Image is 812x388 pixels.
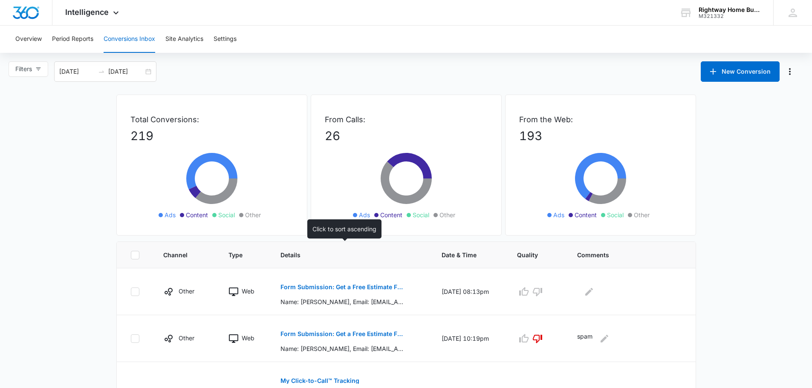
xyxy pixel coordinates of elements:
[15,64,32,74] span: Filters
[439,210,455,219] span: Other
[699,6,761,13] div: account name
[163,250,196,259] span: Channel
[431,268,507,315] td: [DATE] 08:13pm
[245,210,261,219] span: Other
[179,333,194,342] p: Other
[104,26,155,53] button: Conversions Inbox
[280,331,405,337] p: Form Submission: Get a Free Estimate Form - NEW [DATE]
[280,324,405,344] button: Form Submission: Get a Free Estimate Form - NEW [DATE]
[98,68,105,75] span: swap-right
[218,210,235,219] span: Social
[598,332,611,345] button: Edit Comments
[359,210,370,219] span: Ads
[783,65,797,78] button: Manage Numbers
[165,26,203,53] button: Site Analytics
[15,26,42,53] button: Overview
[130,114,293,125] p: Total Conversions:
[577,250,670,259] span: Comments
[553,210,564,219] span: Ads
[699,13,761,19] div: account id
[280,250,409,259] span: Details
[280,297,405,306] p: Name: [PERSON_NAME], Email: [EMAIL_ADDRESS][DOMAIN_NAME], Phone: [PHONE_NUMBER], Zip Code: 94306,...
[607,210,624,219] span: Social
[179,287,194,296] p: Other
[325,127,488,145] p: 26
[242,287,254,296] p: Web
[52,26,93,53] button: Period Reports
[413,210,429,219] span: Social
[431,315,507,362] td: [DATE] 10:19pm
[65,8,109,17] span: Intelligence
[165,210,176,219] span: Ads
[280,277,405,297] button: Form Submission: Get a Free Estimate Form - NEW [DATE]
[577,332,592,345] p: spam
[214,26,237,53] button: Settings
[519,114,682,125] p: From the Web:
[280,344,405,353] p: Name: [PERSON_NAME], Email: [EMAIL_ADDRESS][DOMAIN_NAME], Phone: [PHONE_NUMBER], Zip Code: -, Wha...
[442,250,484,259] span: Date & Time
[280,378,359,384] p: My Click-to-Call™ Tracking
[325,114,488,125] p: From Calls:
[701,61,780,82] button: New Conversion
[517,250,544,259] span: Quality
[9,61,48,77] button: Filters
[634,210,650,219] span: Other
[242,333,254,342] p: Web
[280,284,405,290] p: Form Submission: Get a Free Estimate Form - NEW [DATE]
[186,210,208,219] span: Content
[130,127,293,145] p: 219
[380,210,402,219] span: Content
[228,250,248,259] span: Type
[582,285,596,299] button: Edit Comments
[519,127,682,145] p: 193
[307,219,381,239] div: Click to sort ascending
[575,210,597,219] span: Content
[98,68,105,75] span: to
[108,67,144,76] input: End date
[59,67,95,76] input: Start date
